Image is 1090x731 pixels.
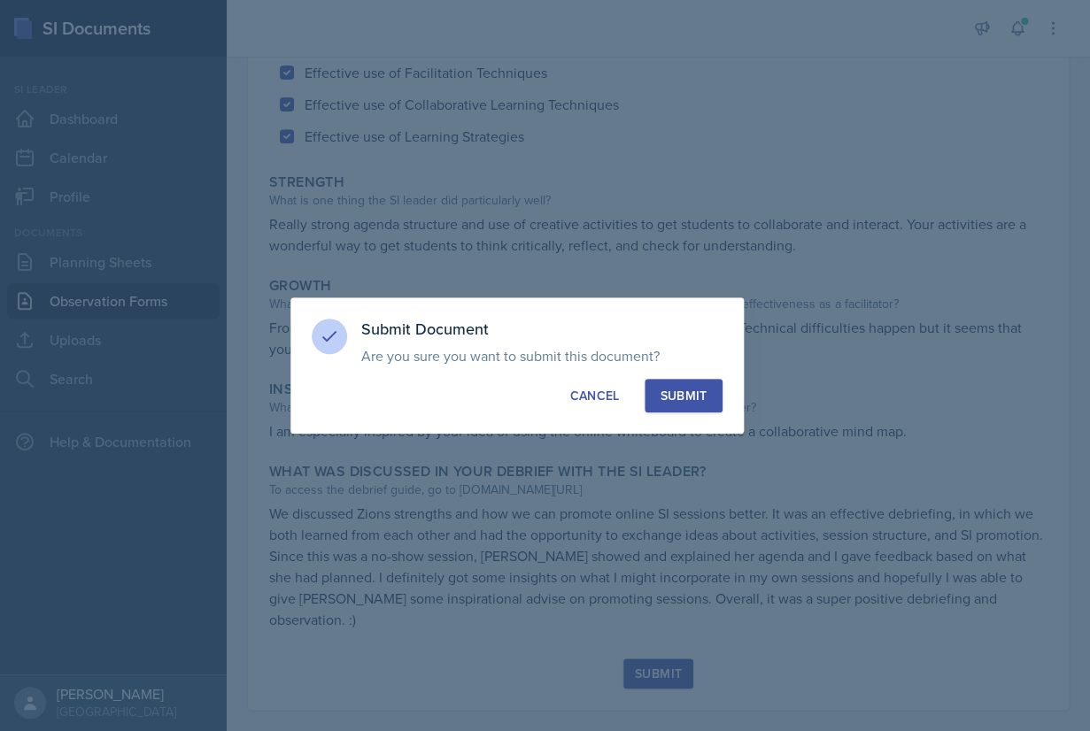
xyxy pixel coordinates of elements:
div: Cancel [569,387,619,404]
div: Submit [660,387,707,404]
p: Are you sure you want to submit this document? [361,347,723,365]
button: Submit [645,379,722,412]
h3: Submit Document [361,319,723,340]
button: Cancel [554,379,634,412]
